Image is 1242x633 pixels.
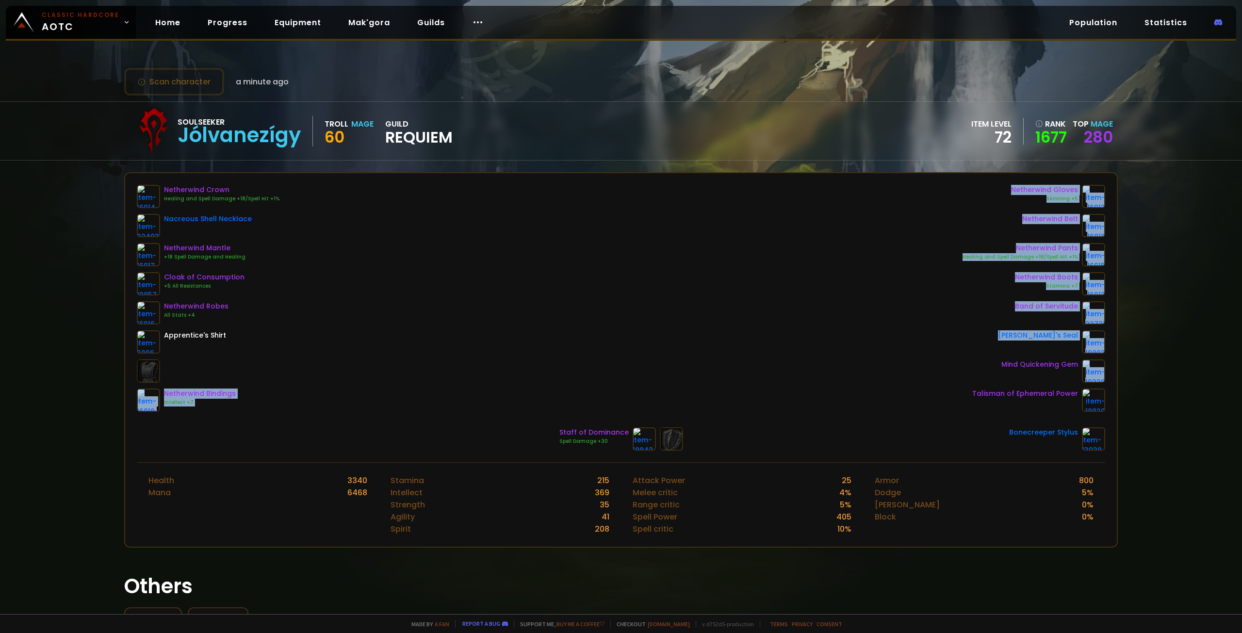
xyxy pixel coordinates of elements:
div: Netherwind Belt [1022,214,1078,224]
div: 41 [602,511,609,523]
div: guild [385,118,453,145]
div: Talisman of Ephemeral Power [972,389,1078,399]
img: item-19339 [1082,359,1105,383]
span: Mage [1091,118,1113,130]
img: item-16818 [1082,214,1105,237]
img: item-22403 [137,214,160,237]
div: Spell critic [633,523,673,535]
a: 1677 [1035,130,1067,145]
div: [PERSON_NAME] [875,499,940,511]
div: Intellect [391,487,423,499]
div: 405 [836,511,851,523]
div: Melee critic [633,487,678,499]
span: Requiem [385,130,453,145]
button: Scan character [124,68,224,96]
div: Agility [391,511,415,523]
div: 0 % [1082,499,1094,511]
div: All Stats +4 [164,311,229,319]
div: 369 [595,487,609,499]
div: Mind Quickening Gem [1001,359,1078,370]
div: Spell Power [633,511,677,523]
div: item level [971,118,1012,130]
img: item-19857 [137,272,160,295]
a: [DOMAIN_NAME] [648,620,690,628]
div: Skinning +5 [1011,195,1078,203]
div: 0 % [1082,511,1094,523]
img: item-13938 [1082,427,1105,451]
a: Mak'gora [341,13,398,32]
div: Netherwind Crown [164,185,279,195]
div: Netherwind Bindings [164,389,236,399]
div: Block [875,511,896,523]
div: Soulseeker [178,116,301,128]
img: item-16918 [137,389,160,412]
div: Jólvanezígy [178,128,301,143]
div: 35 [600,499,609,511]
a: 280 [1084,126,1113,148]
span: Checkout [610,620,690,628]
a: Classic HardcoreAOTC [6,6,136,39]
div: Intellect +7 [164,399,236,406]
img: item-16915 [1082,243,1105,266]
div: 25 [842,474,851,487]
img: item-19893 [1082,330,1105,354]
img: item-18842 [633,427,656,451]
a: Privacy [792,620,813,628]
div: Dodge [875,487,901,499]
div: Troll [325,118,348,130]
div: Stamina +7 [1015,282,1078,290]
a: Consent [817,620,842,628]
a: Report a bug [462,620,500,627]
span: AOTC [42,11,119,34]
img: item-16917 [137,243,160,266]
a: Terms [770,620,788,628]
div: 5 % [1082,487,1094,499]
div: Nacreous Shell Necklace [164,214,252,224]
div: 5 % [840,499,851,511]
div: Top [1073,118,1113,130]
div: Netherwind Boots [1015,272,1078,282]
span: a minute ago [236,76,289,88]
div: Spirit [391,523,411,535]
a: Statistics [1137,13,1195,32]
span: 60 [325,126,344,148]
div: 6468 [347,487,367,499]
div: 10 % [837,523,851,535]
div: Attack Power [633,474,685,487]
div: [PERSON_NAME]'s Seal [998,330,1078,341]
div: Strength [391,499,425,511]
div: Armor [875,474,899,487]
img: item-16912 [1082,272,1105,295]
div: Healing and Spell Damage +18/Spell Hit +1% [164,195,279,203]
img: item-6096 [137,330,160,354]
div: Staff of Dominance [559,427,629,438]
div: 72 [971,130,1012,145]
div: Netherwind Mantle [164,243,245,253]
div: 208 [595,523,609,535]
img: item-22721 [1082,301,1105,325]
div: +18 Spell Damage and Healing [164,253,245,261]
div: 4 % [839,487,851,499]
img: item-16914 [137,185,160,208]
div: Apprentice's Shirt [164,330,226,341]
div: Range critic [633,499,680,511]
div: 800 [1079,474,1094,487]
a: Population [1062,13,1125,32]
span: v. d752d5 - production [696,620,754,628]
a: Buy me a coffee [556,620,605,628]
h1: Others [124,571,1118,601]
div: Bonecreeper Stylus [1009,427,1078,438]
div: 3340 [347,474,367,487]
div: Cloak of Consumption [164,272,245,282]
span: Support me, [514,620,605,628]
div: Netherwind Pants [963,243,1078,253]
div: Netherwind Gloves [1011,185,1078,195]
div: Mage [351,118,374,130]
div: Stamina [391,474,424,487]
div: 215 [597,474,609,487]
span: Made by [406,620,449,628]
a: a fan [435,620,449,628]
div: Band of Servitude [1015,301,1078,311]
div: rank [1035,118,1067,130]
img: item-16916 [137,301,160,325]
